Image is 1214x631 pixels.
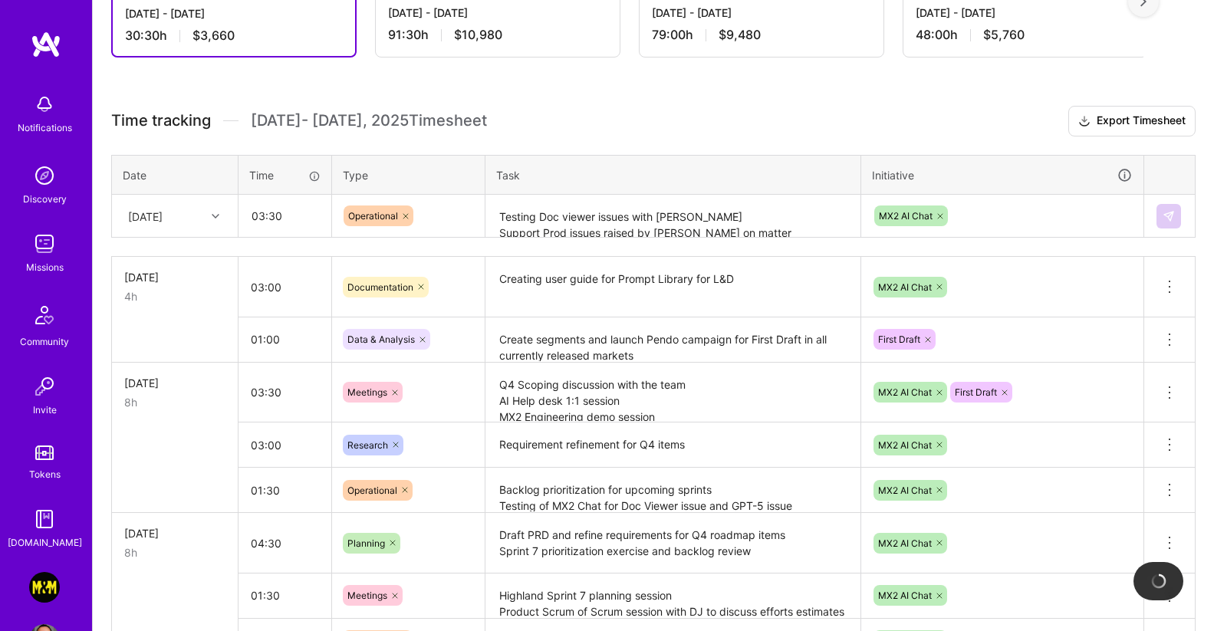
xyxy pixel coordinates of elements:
i: icon Chevron [212,212,219,220]
span: $5,760 [983,27,1025,43]
img: tokens [35,445,54,460]
span: Operational [347,485,397,496]
span: MX2 AI Chat [878,590,932,601]
div: [DATE] - [DATE] [125,5,343,21]
div: [DATE] [124,375,225,391]
input: HH:MM [239,372,331,412]
th: Type [332,155,485,195]
div: Invite [33,402,57,418]
span: Data & Analysis [347,334,415,345]
span: First Draft [955,386,997,398]
a: Morgan & Morgan: Document Management Product Manager [25,572,64,603]
textarea: Testing Doc viewer issues with [PERSON_NAME] Support Prod issues raised by [PERSON_NAME] on matte... [487,196,859,237]
textarea: Creating user guide for Prompt Library for L&D [487,258,859,316]
span: MX2 AI Chat [878,281,932,293]
span: $3,660 [192,28,235,44]
span: Meetings [347,386,387,398]
span: Meetings [347,590,387,601]
img: loading [1149,571,1168,590]
div: Discovery [23,191,67,207]
img: Community [26,297,63,334]
div: 79:00 h [652,27,871,43]
textarea: Requirement refinement for Q4 items [487,424,859,466]
div: Tokens [29,466,61,482]
div: 30:30 h [125,28,343,44]
div: Community [20,334,69,350]
div: [DATE] - [DATE] [388,5,607,21]
input: HH:MM [239,470,331,511]
button: Export Timesheet [1068,106,1196,136]
th: Date [112,155,239,195]
input: HH:MM [239,523,331,564]
span: $10,980 [454,27,502,43]
span: First Draft [878,334,920,345]
img: logo [31,31,61,58]
textarea: Create segments and launch Pendo campaign for First Draft in all currently released markets [487,319,859,361]
div: Initiative [872,166,1133,184]
div: [DATE] [124,269,225,285]
span: MX2 AI Chat [878,386,932,398]
textarea: Backlog prioritization for upcoming sprints Testing of MX2 Chat for Doc Viewer issue and GPT-5 issue [487,469,859,511]
div: [DOMAIN_NAME] [8,534,82,550]
div: Time [249,167,321,183]
textarea: Draft PRD and refine requirements for Q4 roadmap items Sprint 7 prioritization exercise and backl... [487,514,859,572]
span: Documentation [347,281,413,293]
i: icon Download [1078,113,1091,130]
div: [DATE] - [DATE] [916,5,1135,21]
div: Notifications [18,120,72,136]
span: MX2 AI Chat [878,439,932,451]
span: Operational [348,210,398,222]
span: MX2 AI Chat [878,537,932,549]
div: 8h [124,544,225,560]
textarea: Highland Sprint 7 planning session Product Scrum of Scrum session with DJ to discuss efforts esti... [487,575,859,617]
span: $9,480 [719,27,761,43]
span: Research [347,439,388,451]
textarea: Q4 Scoping discussion with the team AI Help desk 1:1 session MX2 Engineering demo session Cross-t... [487,364,859,422]
span: Planning [347,537,385,549]
img: Submit [1163,210,1175,222]
img: Invite [29,371,60,402]
div: 8h [124,394,225,410]
div: 4h [124,288,225,304]
input: HH:MM [239,267,331,307]
div: 48:00 h [916,27,1135,43]
div: null [1156,204,1183,228]
input: HH:MM [239,575,331,616]
div: 91:30 h [388,27,607,43]
th: Task [485,155,861,195]
img: teamwork [29,228,60,259]
div: [DATE] [124,525,225,541]
input: HH:MM [239,425,331,465]
img: guide book [29,504,60,534]
input: HH:MM [239,196,331,236]
div: [DATE] - [DATE] [652,5,871,21]
div: [DATE] [128,208,163,224]
div: Missions [26,259,64,275]
img: discovery [29,160,60,191]
span: MX2 AI Chat [879,210,933,222]
span: MX2 AI Chat [878,485,932,496]
span: [DATE] - [DATE] , 2025 Timesheet [251,111,487,130]
input: HH:MM [239,319,331,360]
img: bell [29,89,60,120]
img: Morgan & Morgan: Document Management Product Manager [29,572,60,603]
span: Time tracking [111,111,211,130]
